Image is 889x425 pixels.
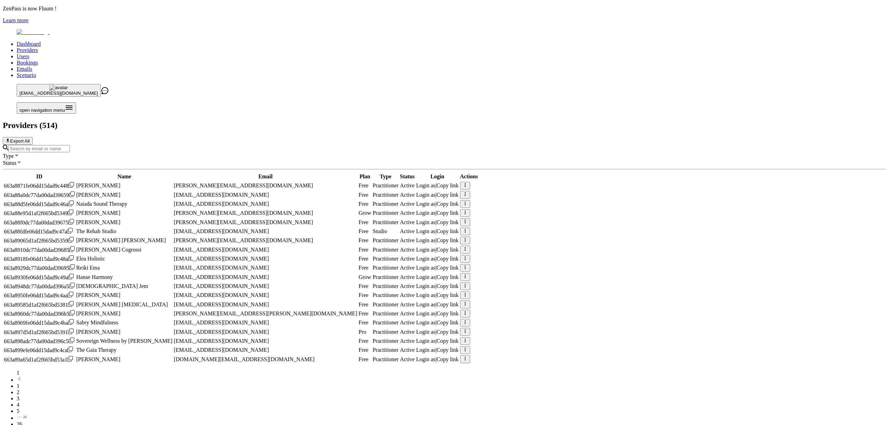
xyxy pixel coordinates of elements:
[19,91,98,96] span: [EMAIL_ADDRESS][DOMAIN_NAME]
[358,301,368,307] span: Free
[373,265,399,271] span: validated
[358,192,368,198] span: Free
[4,301,75,308] div: Click to copy
[358,311,368,316] span: Free
[416,219,435,225] span: Login as
[4,192,75,198] div: Click to copy
[416,274,435,280] span: Login as
[437,228,459,234] span: Copy link
[3,159,886,166] div: Status
[76,192,120,198] span: [PERSON_NAME]
[76,237,166,243] span: [PERSON_NAME] [PERSON_NAME]
[76,320,118,325] span: Sabry Mindfulness
[416,347,435,353] span: Login as
[174,182,313,188] span: [PERSON_NAME][EMAIL_ADDRESS][DOMAIN_NAME]
[4,319,75,326] div: Click to copy
[174,237,313,243] span: [PERSON_NAME][EMAIL_ADDRESS][DOMAIN_NAME]
[174,274,269,280] span: [EMAIL_ADDRESS][DOMAIN_NAME]
[19,108,65,113] span: open navigation menu
[76,173,173,180] th: Name
[4,237,75,244] div: Click to copy
[437,210,459,216] span: Copy link
[174,338,269,344] span: [EMAIL_ADDRESS][DOMAIN_NAME]
[76,228,116,234] span: The Rehab Studio
[416,301,458,308] div: |
[372,173,399,180] th: Type
[416,292,435,298] span: Login as
[400,265,415,271] div: Active
[416,329,435,335] span: Login as
[373,192,399,198] span: validated
[437,292,459,298] span: Copy link
[416,192,458,198] div: |
[17,60,38,66] a: Bookings
[400,201,415,207] div: Active
[416,237,435,243] span: Login as
[49,85,68,91] img: avatar
[3,6,886,12] p: ZenPass is now Fluum !
[358,320,368,325] span: Free
[437,201,459,207] span: Copy link
[3,173,75,180] th: ID
[358,173,371,180] th: Plan
[174,265,269,271] span: [EMAIL_ADDRESS][DOMAIN_NAME]
[76,219,120,225] span: [PERSON_NAME]
[416,329,458,335] div: |
[174,329,269,335] span: [EMAIL_ADDRESS][DOMAIN_NAME]
[4,310,75,317] div: Click to copy
[373,311,399,316] span: validated
[400,292,415,298] div: Active
[358,292,368,298] span: Free
[17,53,29,59] a: Users
[373,347,399,353] span: validated
[4,246,75,253] div: Click to copy
[373,320,399,325] span: validated
[416,283,435,289] span: Login as
[400,237,415,244] div: Active
[3,137,33,145] button: Export All
[416,210,435,216] span: Login as
[358,256,368,262] span: Free
[358,338,368,344] span: Free
[373,201,399,207] span: validated
[400,301,415,308] div: Active
[358,237,368,243] span: Free
[416,265,435,271] span: Login as
[76,329,120,335] span: [PERSON_NAME]
[400,283,415,289] div: Active
[17,29,50,35] img: Fluum Logo
[416,247,458,253] div: |
[358,228,368,234] span: Free
[416,292,458,298] div: |
[437,338,459,344] span: Copy link
[17,72,36,78] a: Scenario
[373,247,399,253] span: validated
[76,301,168,307] span: [PERSON_NAME] [MEDICAL_DATA]
[3,121,886,130] h2: Providers ( 514 )
[373,237,399,243] span: validated
[373,329,399,335] span: validated
[416,338,435,344] span: Login as
[17,408,886,414] li: pagination item 5
[416,320,458,326] div: |
[4,356,75,363] div: Click to copy
[416,219,458,226] div: |
[416,192,435,198] span: Login as
[416,228,435,234] span: Login as
[416,173,459,180] th: Login
[4,264,75,271] div: Click to copy
[373,292,399,298] span: validated
[4,292,75,299] div: Click to copy
[358,356,368,362] span: Free
[358,219,368,225] span: Free
[437,182,459,188] span: Copy link
[373,301,399,307] span: validated
[174,347,269,353] span: [EMAIL_ADDRESS][DOMAIN_NAME]
[4,283,75,290] div: Click to copy
[373,182,399,188] span: validated
[3,17,28,23] a: Learn more
[76,274,113,280] span: Hanae Harmony
[373,256,399,262] span: validated
[460,173,479,180] th: Actions
[416,311,435,316] span: Login as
